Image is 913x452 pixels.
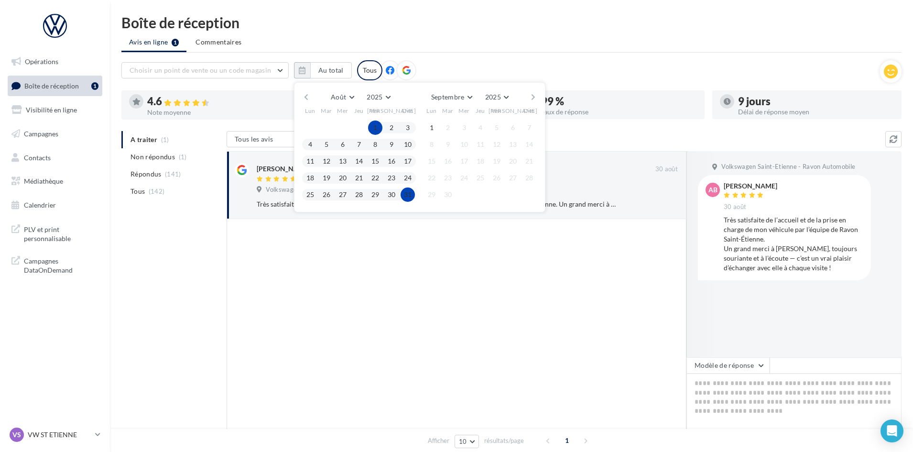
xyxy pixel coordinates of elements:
button: 19 [489,154,504,168]
span: Tous les avis [235,135,273,143]
button: 2025 [363,90,394,104]
button: 25 [473,171,488,185]
button: 5 [319,137,334,152]
button: 13 [336,154,350,168]
span: Campagnes [24,130,58,138]
button: 27 [506,171,520,185]
span: (141) [165,170,181,178]
button: 7 [522,121,536,135]
a: Visibilité en ligne [6,100,104,120]
button: 29 [368,187,382,202]
div: Taux de réponse [541,109,697,115]
span: Lun [426,107,437,115]
p: VW ST ETIENNE [28,430,91,440]
span: Non répondus [130,152,175,162]
button: 2025 [481,90,512,104]
button: 27 [336,187,350,202]
button: 20 [336,171,350,185]
button: 6 [336,137,350,152]
button: 10 [455,435,479,448]
button: Au total [310,62,352,78]
button: 23 [384,171,399,185]
button: 28 [522,171,536,185]
button: 1 [424,121,439,135]
button: 18 [473,154,488,168]
a: Contacts [6,148,104,168]
button: 24 [401,171,415,185]
span: 30 août [655,165,678,174]
button: 22 [424,171,439,185]
button: 24 [457,171,471,185]
button: 20 [506,154,520,168]
div: Note moyenne [147,109,303,116]
button: 8 [424,137,439,152]
span: 30 août [724,203,746,211]
span: Afficher [428,436,449,445]
button: 9 [384,137,399,152]
span: [PERSON_NAME] [367,107,416,115]
button: 25 [303,187,317,202]
button: 12 [489,137,504,152]
button: Septembre [427,90,476,104]
button: 16 [384,154,399,168]
button: 11 [473,137,488,152]
button: 19 [319,171,334,185]
a: Campagnes DataOnDemand [6,251,104,279]
button: 17 [457,154,471,168]
span: Septembre [431,93,465,101]
span: (1) [179,153,187,161]
div: Très satisfaite de l’accueil et de la prise en charge de mon véhicule par l’équipe de Ravon Saint... [724,215,863,273]
button: Modèle de réponse [686,357,770,374]
button: 1 [368,121,382,135]
div: 4.6 [147,96,303,107]
button: 2 [384,121,399,135]
button: 13 [506,137,520,152]
button: Août [327,90,358,104]
button: Au total [294,62,352,78]
span: Choisir un point de vente ou un code magasin [130,66,271,74]
span: 2025 [485,93,501,101]
span: Mar [321,107,332,115]
button: Choisir un point de vente ou un code magasin [121,62,289,78]
button: 21 [352,171,366,185]
button: 14 [352,154,366,168]
span: AB [708,185,717,195]
span: résultats/page [484,436,524,445]
button: 5 [489,121,504,135]
button: Tous les avis [227,131,322,147]
button: 31 [401,187,415,202]
a: Boîte de réception1 [6,76,104,96]
button: 10 [457,137,471,152]
span: 1 [559,433,575,448]
span: Calendrier [24,201,56,209]
div: Délai de réponse moyen [738,109,894,115]
button: 2 [441,121,455,135]
button: 26 [319,187,334,202]
span: Visibilité en ligne [26,106,77,114]
button: 14 [522,137,536,152]
div: 99 % [541,96,697,107]
button: 12 [319,154,334,168]
span: Dim [523,107,535,115]
a: Opérations [6,52,104,72]
button: 9 [441,137,455,152]
span: Commentaires [196,37,241,47]
button: 21 [522,154,536,168]
span: Lun [305,107,315,115]
a: VS VW ST ETIENNE [8,426,102,444]
span: [PERSON_NAME] [489,107,538,115]
div: Boîte de réception [121,15,902,30]
div: Très satisfaite de l’accueil et de la prise en charge de mon véhicule par l’équipe de Ravon Saint... [257,199,616,209]
button: 15 [424,154,439,168]
span: Volkswagen Saint-Etienne - Ravon Automobile [266,186,400,194]
button: 16 [441,154,455,168]
a: Calendrier [6,195,104,215]
button: 28 [352,187,366,202]
span: Mar [442,107,454,115]
span: Contacts [24,153,51,161]
button: 15 [368,154,382,168]
button: 7 [352,137,366,152]
span: Dim [402,107,413,115]
div: [PERSON_NAME] [724,183,777,189]
button: 22 [368,171,382,185]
